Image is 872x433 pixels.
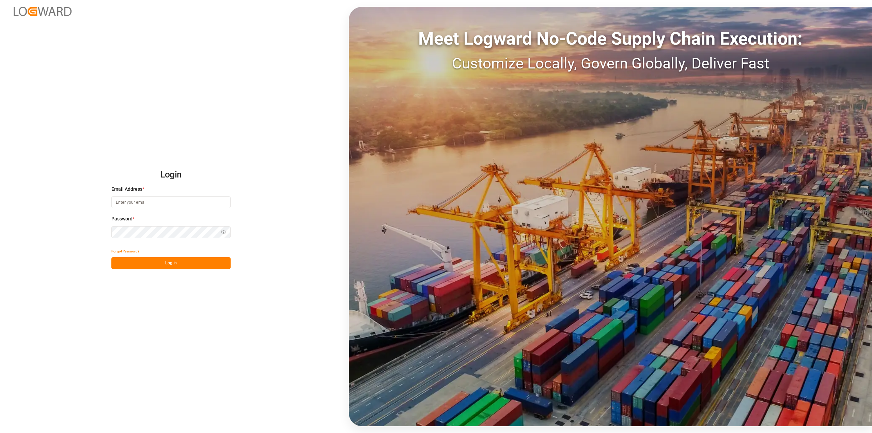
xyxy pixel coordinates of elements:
button: Forgot Password? [111,245,139,257]
div: Customize Locally, Govern Globally, Deliver Fast [349,52,872,75]
span: Password [111,215,133,222]
input: Enter your email [111,196,231,208]
div: Meet Logward No-Code Supply Chain Execution: [349,26,872,52]
h2: Login [111,164,231,186]
img: Logward_new_orange.png [14,7,72,16]
button: Log In [111,257,231,269]
span: Email Address [111,186,142,193]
